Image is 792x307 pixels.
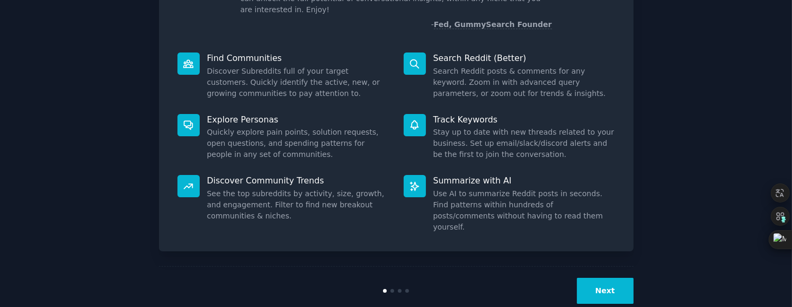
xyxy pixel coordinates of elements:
[433,114,615,125] p: Track Keywords
[207,188,389,222] dd: See the top subreddits by activity, size, growth, and engagement. Filter to find new breakout com...
[207,66,389,99] dd: Discover Subreddits full of your target customers. Quickly identify the active, new, or growing c...
[207,175,389,186] p: Discover Community Trends
[207,114,389,125] p: Explore Personas
[577,278,634,304] button: Next
[207,52,389,64] p: Find Communities
[433,175,615,186] p: Summarize with AI
[207,127,389,160] dd: Quickly explore pain points, solution requests, open questions, and spending patterns for people ...
[433,127,615,160] dd: Stay up to date with new threads related to your business. Set up email/slack/discord alerts and ...
[433,188,615,233] dd: Use AI to summarize Reddit posts in seconds. Find patterns within hundreds of posts/comments with...
[433,66,615,99] dd: Search Reddit posts & comments for any keyword. Zoom in with advanced query parameters, or zoom o...
[433,52,615,64] p: Search Reddit (Better)
[431,19,552,30] div: -
[434,20,552,29] a: Fed, GummySearch Founder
